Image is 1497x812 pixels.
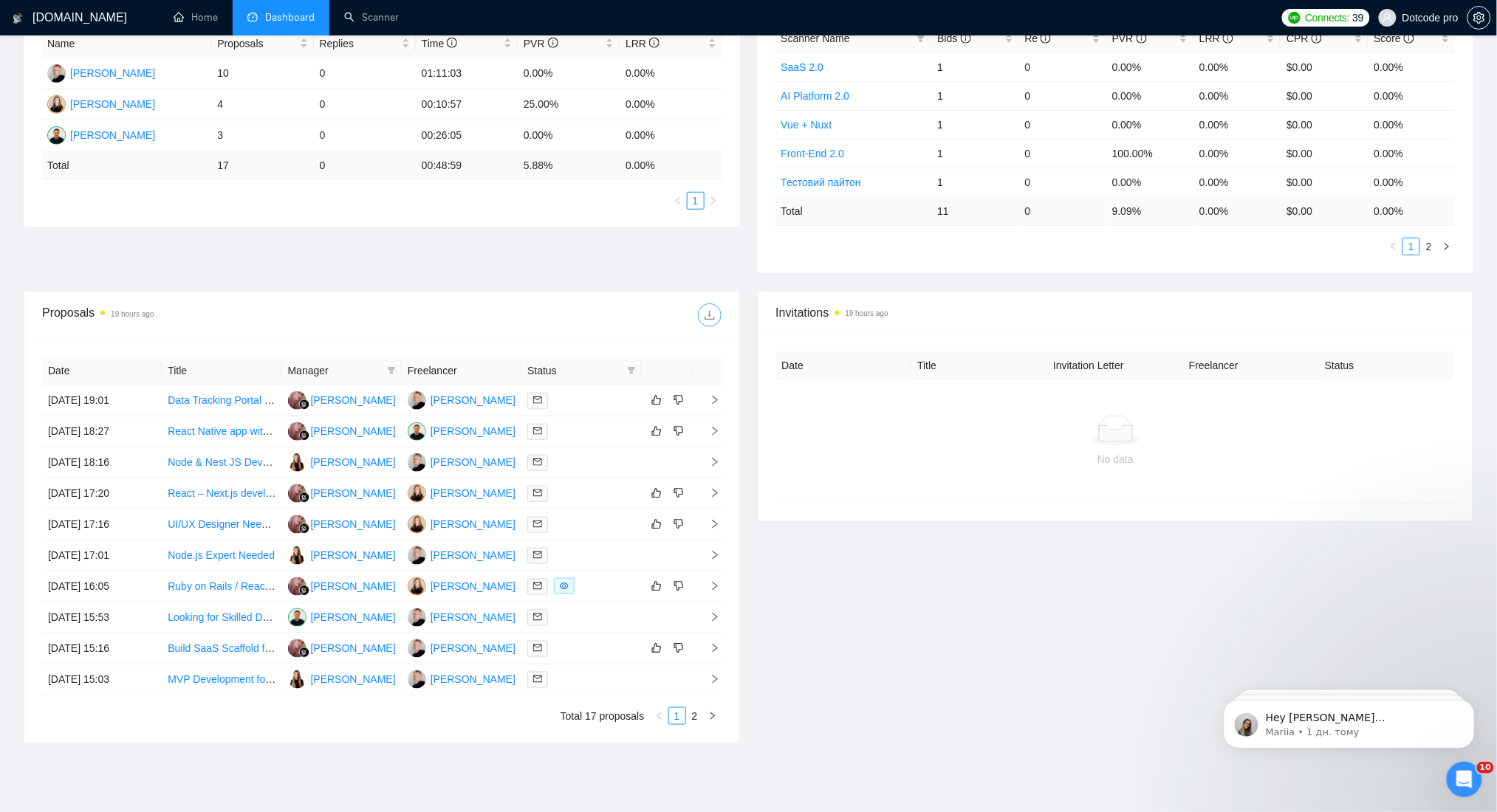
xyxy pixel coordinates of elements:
[1281,139,1368,168] td: $0.00
[937,32,970,44] span: Bids
[311,516,396,532] div: [PERSON_NAME]
[211,58,313,89] td: 10
[1305,10,1349,26] span: Connects:
[42,416,162,447] td: [DATE] 18:27
[70,127,155,143] div: [PERSON_NAME]
[651,394,662,406] span: like
[788,451,1444,467] div: No data
[620,58,722,89] td: 0.00%
[42,540,162,571] td: [DATE] 17:01
[408,641,515,653] a: YP[PERSON_NAME]
[648,391,665,409] button: like
[447,38,457,48] span: info-circle
[1137,33,1147,44] span: info-circle
[168,518,396,530] a: UI/UX Designer Needed – Web & Mobile Platform
[1106,81,1193,110] td: 0.00%
[776,303,1456,322] span: Invitations
[911,351,1047,380] th: Title
[384,359,399,382] span: filter
[1019,196,1106,225] td: 0
[288,422,306,441] img: DS
[1047,351,1183,380] th: Invitation Letter
[408,670,426,689] img: YP
[288,455,396,467] a: YD[PERSON_NAME]
[931,168,1018,196] td: 1
[698,550,720,560] span: right
[1193,196,1281,225] td: 0.00 %
[698,457,720,467] span: right
[162,478,281,509] td: React – Next.js developer for questionnaire application
[1193,139,1281,168] td: 0.00%
[670,515,688,533] button: dislike
[931,196,1018,225] td: 11
[931,110,1018,139] td: 1
[533,396,542,405] span: mail
[387,366,396,375] span: filter
[1467,6,1491,30] button: setting
[651,425,662,437] span: like
[651,487,662,499] span: like
[408,453,426,472] img: YP
[168,673,394,685] a: MVP Development for Healthcare Social Platform
[626,38,660,49] span: LRR
[344,11,399,24] a: searchScanner
[408,455,515,467] a: YP[PERSON_NAME]
[314,89,416,120] td: 0
[914,27,928,49] span: filter
[311,609,396,625] div: [PERSON_NAME]
[781,61,824,73] a: SaaS 2.0
[41,30,211,58] th: Name
[1312,33,1322,44] span: info-circle
[1106,110,1193,139] td: 0.00%
[1202,669,1497,772] iframe: Intercom notifications повідомлення
[211,151,313,180] td: 17
[431,392,515,408] div: [PERSON_NAME]
[1106,52,1193,81] td: 0.00%
[311,423,396,439] div: [PERSON_NAME]
[670,639,688,657] button: dislike
[670,422,688,440] button: dislike
[1385,238,1402,255] button: left
[168,642,493,654] a: Build SaaS Scaffold for VendorFox (Firebase, Stripe, Next.js, Firestore)
[698,426,720,436] span: right
[288,639,306,658] img: DS
[408,393,515,405] a: YP[PERSON_NAME]
[311,392,396,408] div: [PERSON_NAME]
[42,571,162,602] td: [DATE] 16:05
[688,193,704,209] a: 1
[1193,168,1281,196] td: 0.00%
[288,393,396,405] a: DS[PERSON_NAME]
[288,515,306,534] img: DS
[1438,238,1456,255] li: Next Page
[408,577,426,596] img: MK
[431,485,515,501] div: [PERSON_NAME]
[1438,238,1456,255] button: right
[705,192,722,210] button: right
[1385,238,1402,255] li: Previous Page
[698,488,720,498] span: right
[670,391,688,409] button: dislike
[174,11,218,24] a: homeHome
[168,611,538,623] a: Looking for Skilled Developer / Agency for Web Platform Support & Development
[668,707,686,725] li: 1
[162,357,281,385] th: Title
[22,31,273,80] div: message notification from Mariia, 1 дн. тому. Hey yuliia.dorosh@dotcode.pro, Looks like your Upwo...
[168,394,323,406] a: Data Tracking Portal for Company
[288,577,306,596] img: DS
[705,192,722,210] li: Next Page
[648,484,665,502] button: like
[1112,32,1147,44] span: PVR
[402,357,521,385] th: Freelancer
[917,34,925,43] span: filter
[288,517,396,529] a: DS[PERSON_NAME]
[162,509,281,540] td: UI/UX Designer Needed – Web & Mobile Platform
[620,120,722,151] td: 0.00%
[1106,196,1193,225] td: 9.09 %
[1319,351,1455,380] th: Status
[42,509,162,540] td: [DATE] 17:16
[408,608,426,627] img: YP
[47,97,155,109] a: MK[PERSON_NAME]
[533,644,542,653] span: mail
[408,546,426,565] img: YP
[781,176,862,188] a: Тестовий пайтон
